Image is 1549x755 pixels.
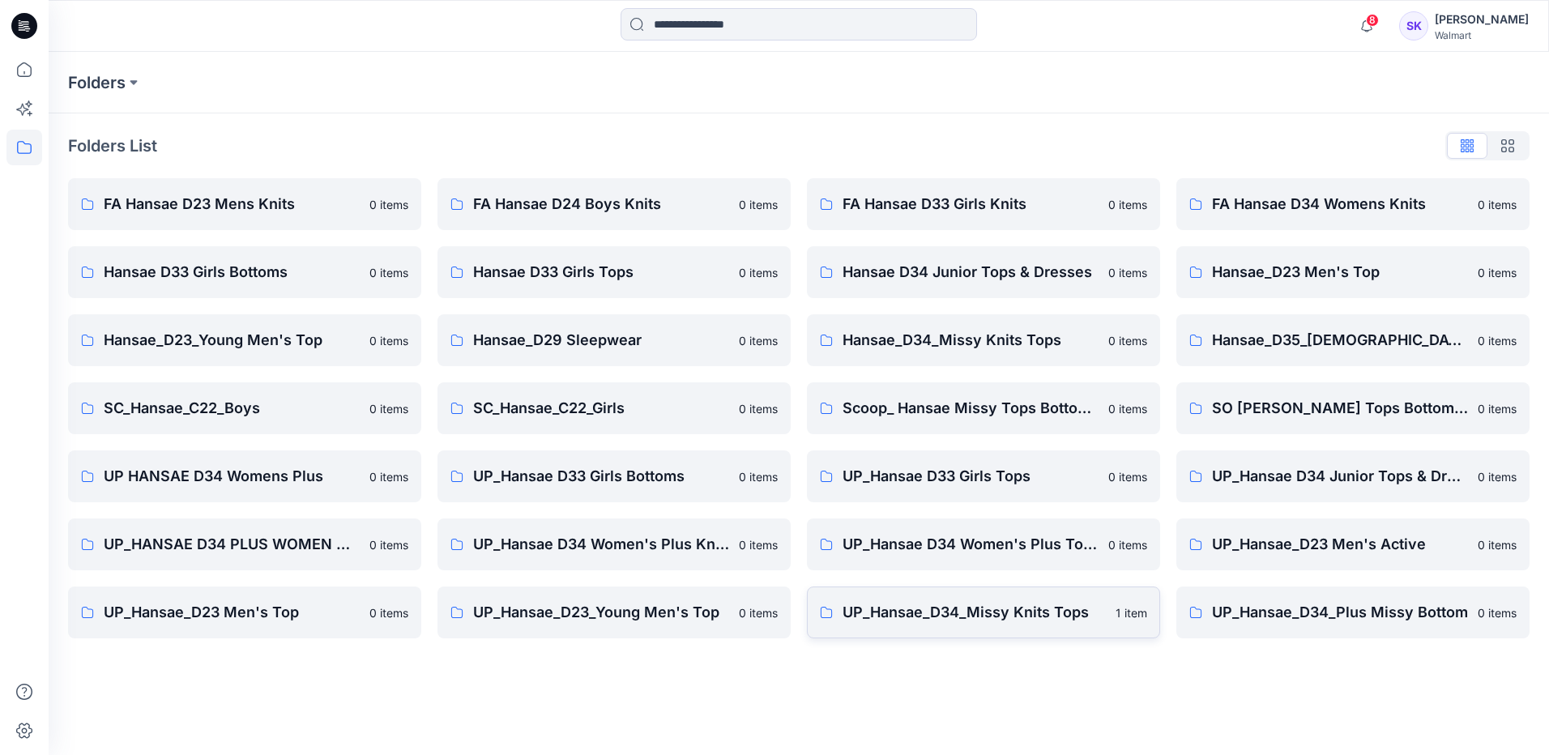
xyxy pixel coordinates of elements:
[104,397,360,420] p: SC_Hansae_C22_Boys
[1176,518,1530,570] a: UP_Hansae_D23 Men's Active0 items
[843,329,1099,352] p: Hansae_D34_Missy Knits Tops
[1478,400,1517,417] p: 0 items
[807,314,1160,366] a: Hansae_D34_Missy Knits Tops0 items
[369,196,408,213] p: 0 items
[104,465,360,488] p: UP HANSAE D34 Womens Plus
[437,246,791,298] a: Hansae D33 Girls Tops0 items
[1478,536,1517,553] p: 0 items
[1435,29,1529,41] div: Walmart
[739,264,778,281] p: 0 items
[68,71,126,94] a: Folders
[104,601,360,624] p: UP_Hansae_D23 Men's Top
[68,134,157,158] p: Folders List
[68,587,421,638] a: UP_Hansae_D23 Men's Top0 items
[1212,533,1468,556] p: UP_Hansae_D23 Men's Active
[473,465,729,488] p: UP_Hansae D33 Girls Bottoms
[369,468,408,485] p: 0 items
[1108,196,1147,213] p: 0 items
[1212,601,1468,624] p: UP_Hansae_D34_Plus Missy Bottom
[739,196,778,213] p: 0 items
[369,332,408,349] p: 0 items
[104,261,360,284] p: Hansae D33 Girls Bottoms
[1108,400,1147,417] p: 0 items
[1478,264,1517,281] p: 0 items
[369,536,408,553] p: 0 items
[369,604,408,621] p: 0 items
[1478,332,1517,349] p: 0 items
[843,533,1099,556] p: UP_Hansae D34 Women's Plus Tops
[473,533,729,556] p: UP_Hansae D34 Women's Plus Knits
[1176,450,1530,502] a: UP_Hansae D34 Junior Tops & Dresses0 items
[1176,382,1530,434] a: SO [PERSON_NAME] Tops Bottoms Dresses0 items
[369,264,408,281] p: 0 items
[843,465,1099,488] p: UP_Hansae D33 Girls Tops
[68,246,421,298] a: Hansae D33 Girls Bottoms0 items
[739,536,778,553] p: 0 items
[807,518,1160,570] a: UP_Hansae D34 Women's Plus Tops0 items
[1176,246,1530,298] a: Hansae_D23 Men's Top0 items
[1176,178,1530,230] a: FA Hansae D34 Womens Knits0 items
[1176,587,1530,638] a: UP_Hansae_D34_Plus Missy Bottom0 items
[68,314,421,366] a: Hansae_D23_Young Men's Top0 items
[807,450,1160,502] a: UP_Hansae D33 Girls Tops0 items
[807,178,1160,230] a: FA Hansae D33 Girls Knits0 items
[473,261,729,284] p: Hansae D33 Girls Tops
[1108,264,1147,281] p: 0 items
[739,332,778,349] p: 0 items
[369,400,408,417] p: 0 items
[1212,397,1468,420] p: SO [PERSON_NAME] Tops Bottoms Dresses
[1478,196,1517,213] p: 0 items
[104,329,360,352] p: Hansae_D23_Young Men's Top
[807,587,1160,638] a: UP_Hansae_D34_Missy Knits Tops1 item
[437,587,791,638] a: UP_Hansae_D23_Young Men's Top0 items
[473,397,729,420] p: SC_Hansae_C22_Girls
[437,178,791,230] a: FA Hansae D24 Boys Knits0 items
[1212,193,1468,215] p: FA Hansae D34 Womens Knits
[1108,468,1147,485] p: 0 items
[68,178,421,230] a: FA Hansae D23 Mens Knits0 items
[68,450,421,502] a: UP HANSAE D34 Womens Plus0 items
[807,382,1160,434] a: Scoop_ Hansae Missy Tops Bottoms Dress0 items
[1108,536,1147,553] p: 0 items
[843,261,1099,284] p: Hansae D34 Junior Tops & Dresses
[473,329,729,352] p: Hansae_D29 Sleepwear
[1212,329,1468,352] p: Hansae_D35_[DEMOGRAPHIC_DATA] Plus Tops & Dresses
[437,518,791,570] a: UP_Hansae D34 Women's Plus Knits0 items
[1212,261,1468,284] p: Hansae_D23 Men's Top
[1399,11,1428,41] div: SK
[437,314,791,366] a: Hansae_D29 Sleepwear0 items
[1176,314,1530,366] a: Hansae_D35_[DEMOGRAPHIC_DATA] Plus Tops & Dresses0 items
[68,518,421,570] a: UP_HANSAE D34 PLUS WOMEN KNITS0 items
[437,450,791,502] a: UP_Hansae D33 Girls Bottoms0 items
[473,193,729,215] p: FA Hansae D24 Boys Knits
[1366,14,1379,27] span: 8
[104,193,360,215] p: FA Hansae D23 Mens Knits
[739,604,778,621] p: 0 items
[1478,604,1517,621] p: 0 items
[843,601,1106,624] p: UP_Hansae_D34_Missy Knits Tops
[807,246,1160,298] a: Hansae D34 Junior Tops & Dresses0 items
[843,193,1099,215] p: FA Hansae D33 Girls Knits
[1108,332,1147,349] p: 0 items
[1478,468,1517,485] p: 0 items
[1116,604,1147,621] p: 1 item
[739,468,778,485] p: 0 items
[104,533,360,556] p: UP_HANSAE D34 PLUS WOMEN KNITS
[843,397,1099,420] p: Scoop_ Hansae Missy Tops Bottoms Dress
[1212,465,1468,488] p: UP_Hansae D34 Junior Tops & Dresses
[739,400,778,417] p: 0 items
[1435,10,1529,29] div: [PERSON_NAME]
[68,382,421,434] a: SC_Hansae_C22_Boys0 items
[473,601,729,624] p: UP_Hansae_D23_Young Men's Top
[437,382,791,434] a: SC_Hansae_C22_Girls0 items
